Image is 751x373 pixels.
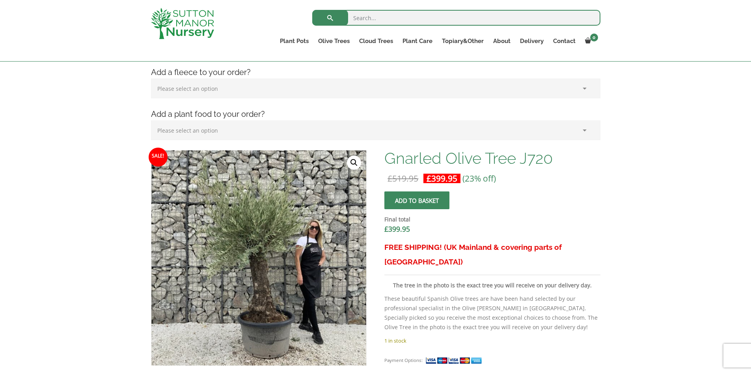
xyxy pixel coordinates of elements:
[393,281,592,289] strong: The tree in the photo is the exact tree you will receive on your delivery day.
[388,173,418,184] bdi: 519.95
[590,34,598,41] span: 0
[312,10,600,26] input: Search...
[427,173,457,184] bdi: 399.95
[151,8,214,39] img: logo
[384,357,423,363] small: Payment Options:
[515,36,548,47] a: Delivery
[384,240,600,269] h3: FREE SHIPPING! (UK Mainland & covering parts of [GEOGRAPHIC_DATA])
[275,36,313,47] a: Plant Pots
[145,108,606,120] h4: Add a plant food to your order?
[354,36,398,47] a: Cloud Trees
[384,294,600,332] p: These beautiful Spanish Olive trees are have been hand selected by our professional specialist in...
[384,224,388,234] span: £
[488,36,515,47] a: About
[398,36,437,47] a: Plant Care
[580,36,600,47] a: 0
[437,36,488,47] a: Topiary&Other
[149,148,168,167] span: Sale!
[548,36,580,47] a: Contact
[427,173,431,184] span: £
[425,356,485,365] img: payment supported
[384,191,449,209] button: Add to basket
[462,173,496,184] span: (23% off)
[145,66,606,79] h4: Add a fleece to your order?
[347,156,361,170] a: View full-screen image gallery
[384,150,600,167] h1: Gnarled Olive Tree J720
[313,36,354,47] a: Olive Trees
[388,173,392,184] span: £
[384,224,410,234] bdi: 399.95
[384,215,600,224] dt: Final total
[384,336,600,345] p: 1 in stock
